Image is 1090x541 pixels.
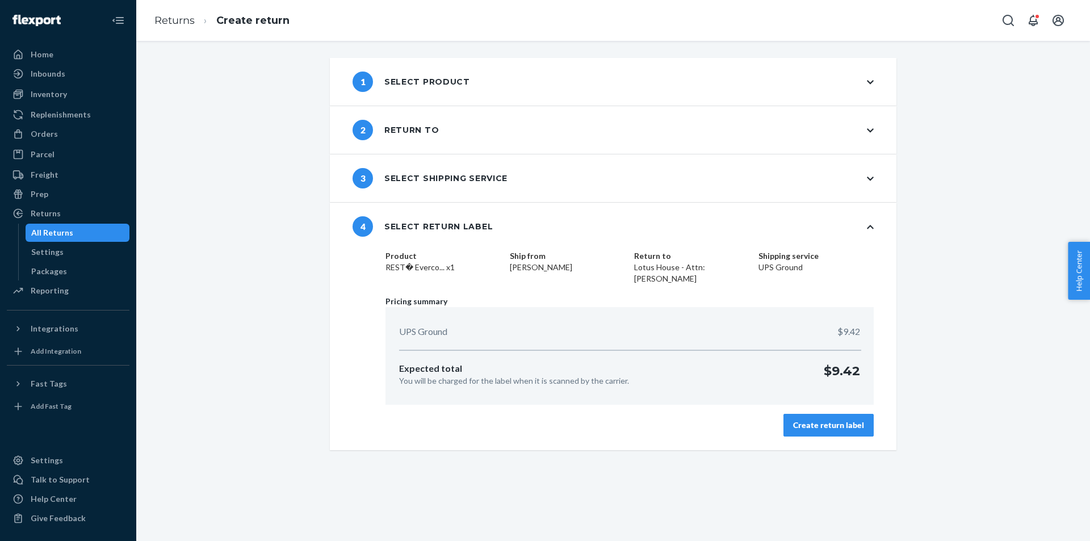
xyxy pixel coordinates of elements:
[793,420,864,431] div: Create return label
[31,227,73,238] div: All Returns
[31,89,67,100] div: Inventory
[7,85,129,103] a: Inventory
[31,513,86,524] div: Give Feedback
[7,451,129,469] a: Settings
[353,72,373,92] span: 1
[31,188,48,200] div: Prep
[353,168,508,188] div: Select shipping service
[31,149,54,160] div: Parcel
[353,120,373,140] span: 2
[7,342,129,360] a: Add Integration
[31,109,91,120] div: Replenishments
[510,250,625,262] dt: Ship from
[31,285,69,296] div: Reporting
[758,262,874,273] dd: UPS Ground
[31,493,77,505] div: Help Center
[7,106,129,124] a: Replenishments
[353,216,373,237] span: 4
[107,9,129,32] button: Close Navigation
[634,250,749,262] dt: Return to
[997,9,1020,32] button: Open Search Box
[31,49,53,60] div: Home
[510,262,625,273] dd: [PERSON_NAME]
[12,15,61,26] img: Flexport logo
[837,325,860,338] p: $9.42
[26,243,130,261] a: Settings
[145,4,299,37] ol: breadcrumbs
[353,72,470,92] div: Select product
[783,414,874,437] button: Create return label
[31,455,63,466] div: Settings
[7,166,129,184] a: Freight
[31,401,72,411] div: Add Fast Tag
[31,266,67,277] div: Packages
[7,125,129,143] a: Orders
[1068,242,1090,300] button: Help Center
[31,68,65,79] div: Inbounds
[353,216,493,237] div: Select return label
[824,362,860,387] p: $9.42
[216,14,290,27] a: Create return
[399,362,629,375] p: Expected total
[26,262,130,280] a: Packages
[7,204,129,223] a: Returns
[26,224,130,242] a: All Returns
[7,65,129,83] a: Inbounds
[31,169,58,181] div: Freight
[31,246,64,258] div: Settings
[31,208,61,219] div: Returns
[353,168,373,188] span: 3
[7,490,129,508] a: Help Center
[399,375,629,387] p: You will be charged for the label when it is scanned by the carrier.
[7,282,129,300] a: Reporting
[634,262,749,284] dd: Lotus House - Attn: [PERSON_NAME]
[385,296,874,307] p: Pricing summary
[353,120,439,140] div: Return to
[31,323,78,334] div: Integrations
[7,509,129,527] button: Give Feedback
[1047,9,1070,32] button: Open account menu
[31,378,67,389] div: Fast Tags
[7,145,129,163] a: Parcel
[1022,9,1045,32] button: Open notifications
[31,128,58,140] div: Orders
[758,250,874,262] dt: Shipping service
[31,346,81,356] div: Add Integration
[7,45,129,64] a: Home
[7,471,129,489] a: Talk to Support
[154,14,195,27] a: Returns
[385,262,501,273] dd: REST� Everco... x1
[385,250,501,262] dt: Product
[7,320,129,338] button: Integrations
[7,375,129,393] button: Fast Tags
[7,185,129,203] a: Prep
[31,474,90,485] div: Talk to Support
[7,397,129,416] a: Add Fast Tag
[399,325,447,338] p: UPS Ground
